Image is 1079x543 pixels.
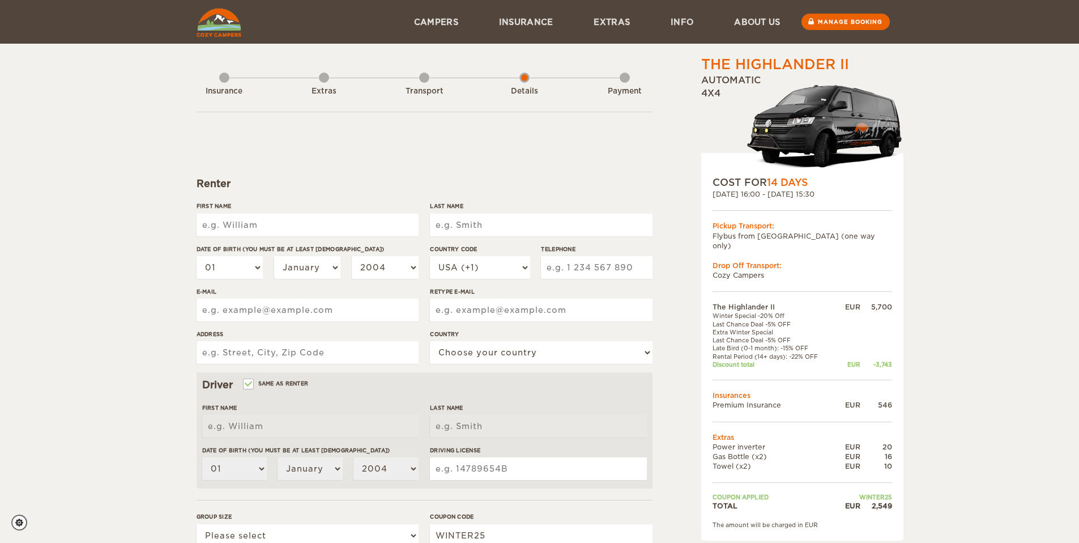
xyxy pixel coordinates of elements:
[713,302,837,312] td: The Highlander II
[197,177,652,190] div: Renter
[837,493,892,501] td: WINTER25
[747,78,903,176] img: stor-langur-223.png
[244,381,251,389] input: Same as renter
[713,493,837,501] td: Coupon applied
[493,86,556,97] div: Details
[713,312,837,320] td: Winter Special -20% Off
[860,400,892,410] div: 546
[193,86,255,97] div: Insurance
[860,302,892,312] div: 5,700
[197,330,419,338] label: Address
[202,446,419,455] label: Date of birth (You must be at least [DEMOGRAPHIC_DATA])
[801,14,890,30] a: Manage booking
[430,202,652,210] label: Last Name
[594,86,656,97] div: Payment
[430,415,646,438] input: e.g. Smith
[713,452,837,461] td: Gas Bottle (x2)
[197,341,419,364] input: e.g. Street, City, Zip Code
[430,299,652,321] input: e.g. example@example.com
[860,442,892,452] div: 20
[713,189,892,199] div: [DATE] 16:00 - [DATE] 15:30
[837,400,860,410] div: EUR
[713,344,837,352] td: Late Bird (0-1 month): -15% OFF
[430,287,652,296] label: Retype E-mail
[713,270,892,280] td: Cozy Campers
[713,261,892,270] div: Drop Off Transport:
[713,461,837,471] td: Towel (x2)
[837,501,860,511] div: EUR
[393,86,455,97] div: Transport
[541,256,652,279] input: e.g. 1 234 567 890
[430,330,652,338] label: Country
[713,360,837,368] td: Discount total
[713,231,892,251] td: Flybus from [GEOGRAPHIC_DATA] (one way only)
[197,9,241,37] img: Cozy Campers
[713,391,892,400] td: Insurances
[713,336,837,344] td: Last Chance Deal -5% OFF
[701,74,903,176] div: Automatic 4x4
[713,328,837,336] td: Extra Winter Special
[430,512,652,521] label: Coupon code
[860,501,892,511] div: 2,549
[713,221,892,231] div: Pickup Transport:
[202,415,419,438] input: e.g. William
[713,521,892,529] div: The amount will be charged in EUR
[430,457,646,480] input: e.g. 14789654B
[541,245,652,253] label: Telephone
[701,55,849,74] div: The Highlander II
[197,512,419,521] label: Group size
[430,214,652,236] input: e.g. Smith
[713,400,837,410] td: Premium Insurance
[837,302,860,312] div: EUR
[837,461,860,471] div: EUR
[837,452,860,461] div: EUR
[244,378,309,389] label: Same as renter
[713,176,892,189] div: COST FOR
[197,299,419,321] input: e.g. example@example.com
[430,446,646,455] label: Driving License
[713,501,837,511] td: TOTAL
[837,360,860,368] div: EUR
[293,86,355,97] div: Extras
[713,432,892,442] td: Extras
[767,177,808,188] span: 14 Days
[713,442,837,452] td: Power inverter
[430,245,530,253] label: Country Code
[11,515,35,531] a: Cookie settings
[860,452,892,461] div: 16
[713,353,837,360] td: Rental Period (14+ days): -22% OFF
[197,245,419,253] label: Date of birth (You must be at least [DEMOGRAPHIC_DATA])
[860,360,892,368] div: -3,743
[837,442,860,452] div: EUR
[202,378,647,392] div: Driver
[197,202,419,210] label: First Name
[197,287,419,296] label: E-mail
[430,404,646,412] label: Last Name
[860,461,892,471] div: 10
[197,214,419,236] input: e.g. William
[202,404,419,412] label: First Name
[713,320,837,328] td: Last Chance Deal -5% OFF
